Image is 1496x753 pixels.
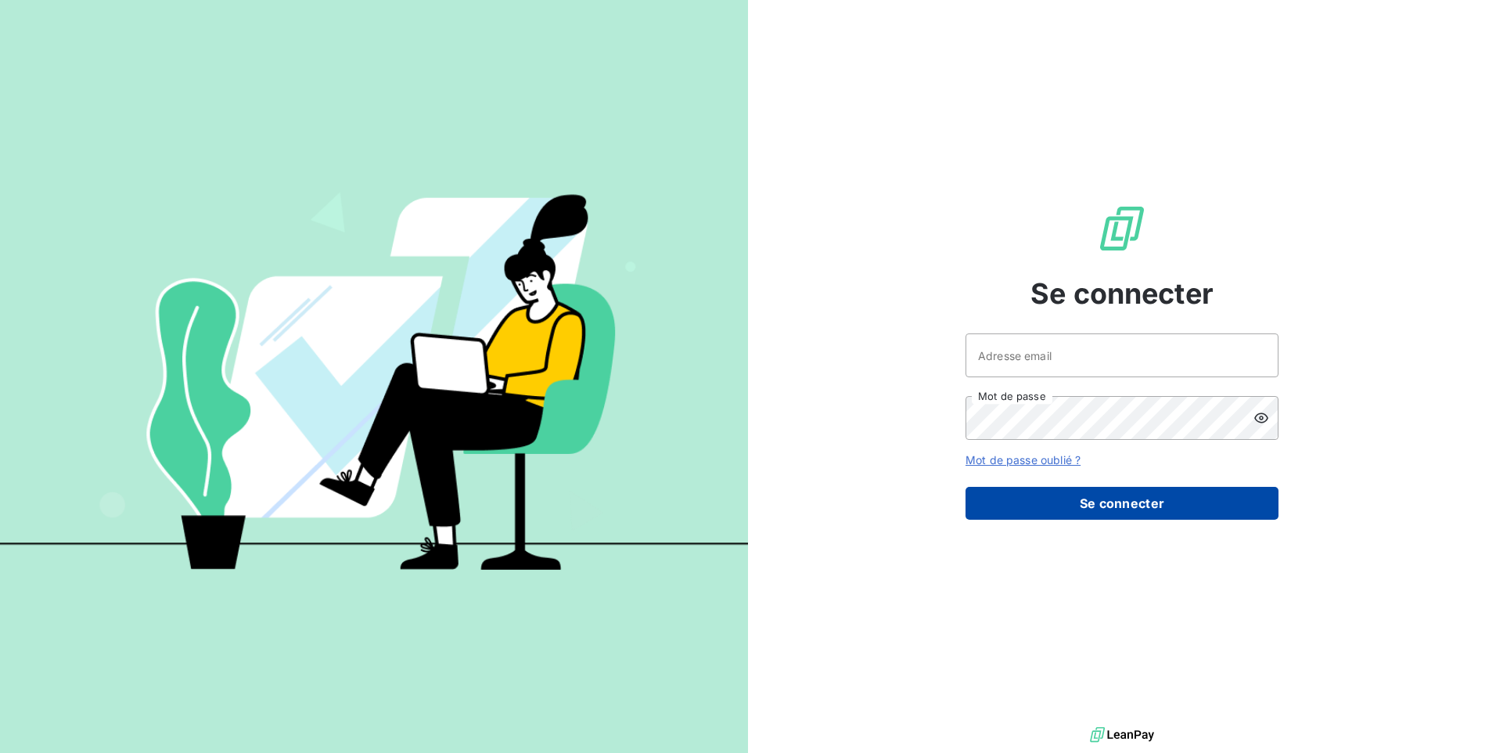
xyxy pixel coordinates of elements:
[966,453,1081,467] a: Mot de passe oublié ?
[1090,723,1154,747] img: logo
[1030,272,1214,315] span: Se connecter
[966,333,1278,377] input: placeholder
[1097,204,1147,254] img: Logo LeanPay
[966,487,1278,520] button: Se connecter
